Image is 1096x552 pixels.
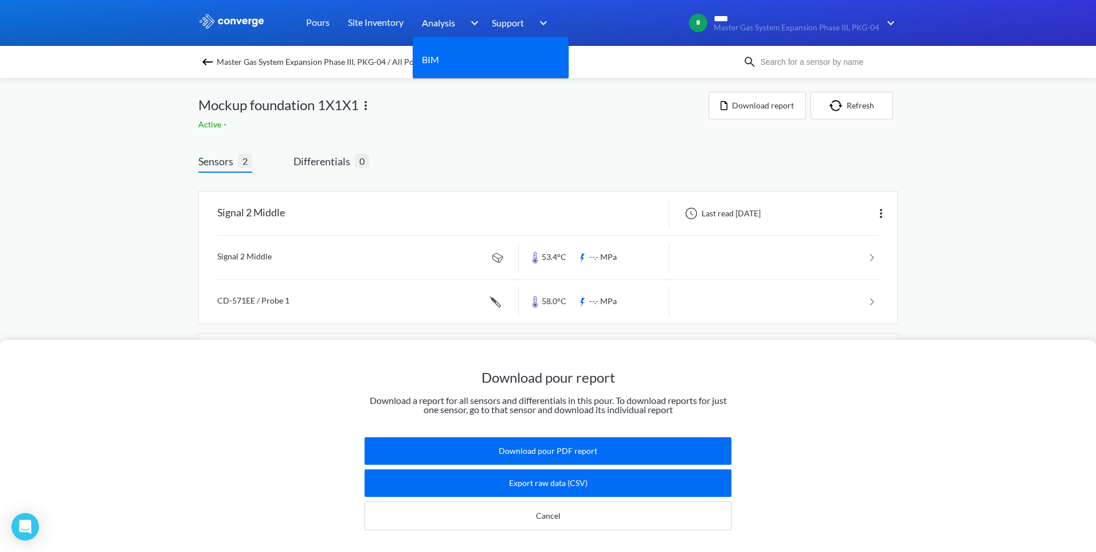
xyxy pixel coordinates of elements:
img: backspace.svg [201,55,214,69]
button: Export raw data (CSV) [365,469,731,497]
a: BIM [422,52,439,67]
span: Master Gas System Expansion Phase III, PKG-04 [714,24,879,32]
img: downArrow.svg [532,16,550,30]
img: downArrow.svg [879,16,898,30]
img: downArrow.svg [463,16,482,30]
img: logo_ewhite.svg [198,14,265,29]
input: Search for a sensor by name [757,56,895,68]
span: Master Gas System Expansion Phase III, PKG-04 / All Pours [217,54,425,70]
span: Analysis [422,15,455,30]
span: Support [492,15,524,30]
button: Download pour PDF report [365,437,731,465]
img: icon-search.svg [743,55,757,69]
button: Cancel [365,502,731,530]
p: Download a report for all sensors and differentials in this pour. To download reports for just on... [365,396,731,414]
h1: Download pour report [365,368,731,387]
div: Open Intercom Messenger [11,513,39,541]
